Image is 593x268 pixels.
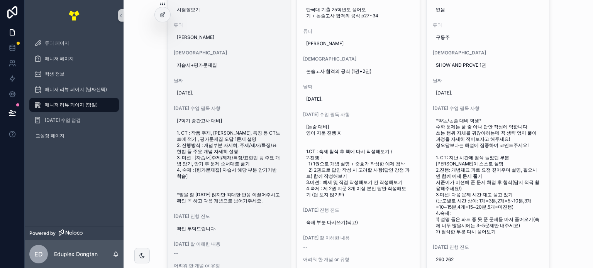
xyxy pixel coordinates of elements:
[174,241,284,247] span: [DATE] 잘 이해한 내용
[68,9,80,22] img: App logo
[306,40,410,47] span: [PERSON_NAME]
[177,62,281,68] span: 자습서+평가문제집
[306,219,410,226] span: 숙제 부분 다시쓰기(퇴고)
[177,90,281,96] span: [DATE].
[29,67,119,81] a: 학생 정보
[433,22,543,28] span: 튜터
[29,129,119,143] a: 교실장 페이지
[433,78,543,84] span: 날짜
[29,113,119,127] a: [DATE] 수업 점검
[306,68,410,74] span: 논술고사 합격의 공식 (1권+2권)
[177,118,281,204] span: [2학기 중간고사 대비] 1. CT : 작품 주제, [PERSON_NAME], 특징 등 CT노트에 적기 , 평가문제집 오답 1문제 설명 2. 진행방식 : 개념부분 자세히, 주...
[303,28,413,34] span: 튜터
[433,244,543,250] span: [DATE] 진행 진도
[433,50,543,56] span: [DEMOGRAPHIC_DATA]
[436,118,540,235] span: *약논/논술 대비 학생* 수학 문제는 풀 줄 아나 답안 작성에 약합니다 쓰는 행위 자체를 귀찮아하는데 꼭 생략 없이 풀이과정을 자세히 적어보자고 해주세요! 정오답보다는 해설에...
[29,98,119,112] a: 매니저 리뷰 페이지 (당일)
[174,250,178,256] span: --
[436,7,540,13] span: 없음
[433,105,543,111] span: [DATE] 수업 필독 사항
[174,22,284,28] span: 튜터
[177,7,281,13] span: 시험잘보기
[436,256,540,263] span: 260 262
[45,40,69,46] span: 튜터 페이지
[29,83,119,96] a: 매니저 리뷰 페이지 (날짜선택)
[54,250,98,258] p: Eduplex Dongtan
[303,244,308,250] span: --
[36,133,64,139] span: 교실장 페이지
[306,124,410,198] span: [논술 대비] 영어 지문 진행 X 1.CT : 숙제 첨삭 후 책에 다시 작성해보기 / 2.진행 : 1) 1권으로 개념 설명 + 준호가 작성한 예제 첨삭 2) 2권으로 답안 작...
[174,213,284,219] span: [DATE] 진행 진도
[303,84,413,90] span: 날짜
[25,226,124,240] a: Powered by
[45,117,81,123] span: [DATE] 수업 점검
[34,249,43,259] span: ED
[436,62,540,68] span: SHOW AND PROVE 1권
[306,96,410,102] span: [DATE].
[303,207,413,213] span: [DATE] 진행 진도
[174,78,284,84] span: 날짜
[174,50,284,56] span: [DEMOGRAPHIC_DATA]
[25,31,124,153] div: scrollable content
[436,90,540,96] span: [DATE].
[45,86,107,93] span: 매니저 리뷰 페이지 (날짜선택)
[29,52,119,66] a: 매니저 페이지
[303,235,413,241] span: [DATE] 잘 이해한 내용
[45,56,74,62] span: 매니저 페이지
[177,226,281,232] span: 확인 부탁드립니다.
[303,56,413,62] span: [DEMOGRAPHIC_DATA]
[29,36,119,50] a: 튜터 페이지
[306,7,410,19] span: 단국대 기출 25학년도 풀어오기 + 논술고사 합격의 공식 p27~34
[303,111,413,118] span: [DATE] 수업 필독 사항
[45,102,98,108] span: 매니저 리뷰 페이지 (당일)
[45,71,64,77] span: 학생 정보
[303,256,413,263] span: 어려워 한 개념 or 유형
[29,230,56,236] span: Powered by
[177,34,281,40] span: [PERSON_NAME]
[436,34,540,40] span: 구동주
[174,105,284,111] span: [DATE] 수업 필독 사항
